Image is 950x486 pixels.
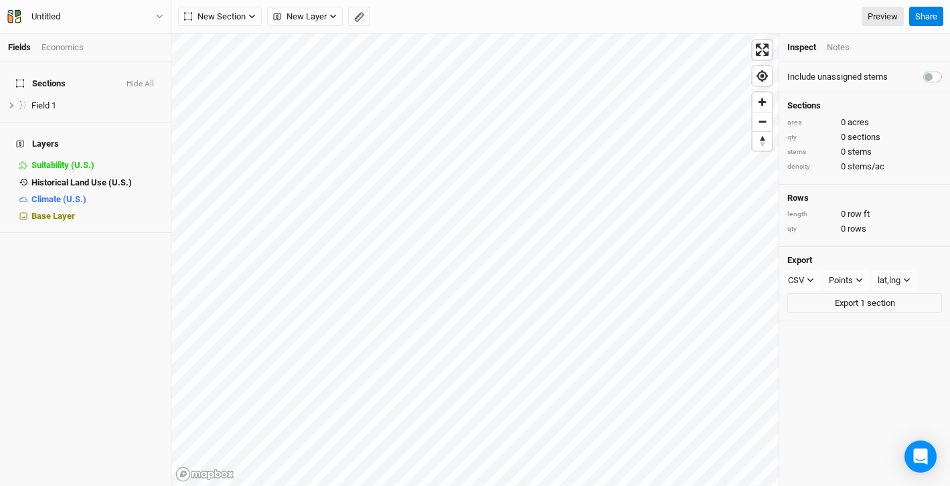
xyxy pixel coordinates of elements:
[787,193,942,204] h4: Rows
[31,177,163,188] div: Historical Land Use (U.S.)
[829,274,853,287] div: Points
[848,223,866,235] span: rows
[8,42,31,52] a: Fields
[904,440,937,473] div: Open Intercom Messenger
[787,293,942,313] button: Export 1 section
[787,147,834,157] div: stems
[909,7,943,27] button: Share
[787,131,942,143] div: 0
[42,42,84,54] div: Economics
[31,100,163,111] div: Field 1
[787,223,942,235] div: 0
[787,118,834,128] div: area
[787,255,942,266] h4: Export
[753,66,772,86] button: Find my location
[787,224,834,234] div: qty
[787,162,834,172] div: density
[788,274,804,287] div: CSV
[31,100,56,110] span: Field 1
[753,131,772,151] button: Reset bearing to north
[31,160,94,170] span: Suitability (U.S.)
[787,133,834,143] div: qty
[848,161,884,173] span: stems/ac
[184,10,246,23] span: New Section
[31,10,60,23] div: Untitled
[31,211,75,221] span: Base Layer
[787,208,942,220] div: 0
[862,7,904,27] a: Preview
[878,274,900,287] div: lat,lng
[31,177,132,187] span: Historical Land Use (U.S.)
[7,9,164,24] button: Untitled
[787,161,942,173] div: 0
[8,131,163,157] h4: Layers
[848,131,880,143] span: sections
[175,467,234,482] a: Mapbox logo
[753,92,772,112] button: Zoom in
[848,208,870,220] span: row ft
[31,160,163,171] div: Suitability (U.S.)
[787,71,888,83] label: Include unassigned stems
[787,146,942,158] div: 0
[848,146,872,158] span: stems
[126,80,155,89] button: Hide All
[787,100,942,111] h4: Sections
[872,270,917,291] button: lat,lng
[753,132,772,151] span: Reset bearing to north
[753,40,772,60] button: Enter fullscreen
[273,10,327,23] span: New Layer
[16,78,66,89] span: Sections
[178,7,262,27] button: New Section
[753,112,772,131] button: Zoom out
[171,33,779,486] canvas: Map
[848,116,869,129] span: acres
[31,194,163,205] div: Climate (U.S.)
[787,210,834,220] div: length
[827,42,850,54] div: Notes
[267,7,343,27] button: New Layer
[823,270,869,291] button: Points
[348,7,370,27] button: Shortcut: M
[787,116,942,129] div: 0
[782,270,820,291] button: CSV
[31,194,86,204] span: Climate (U.S.)
[787,42,816,54] div: Inspect
[31,211,163,222] div: Base Layer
